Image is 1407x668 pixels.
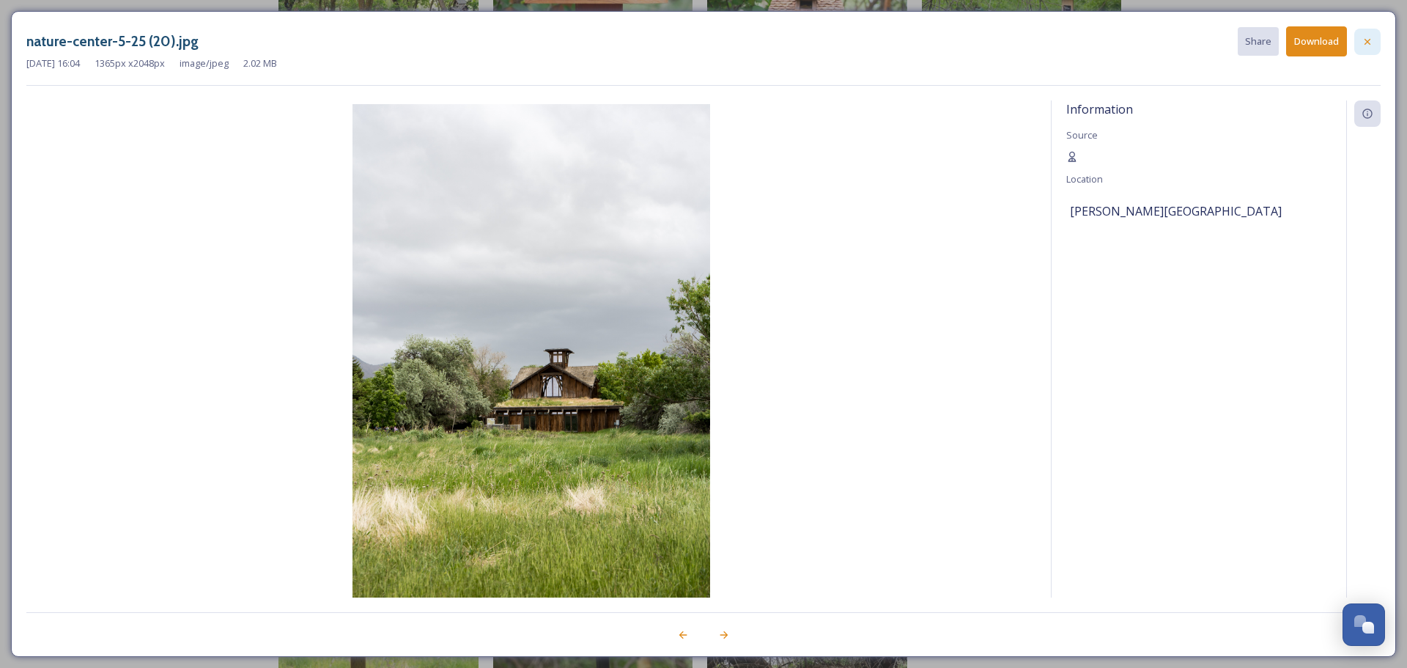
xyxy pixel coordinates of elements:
img: nature-center-5-24-00013.jpg [26,104,1036,640]
span: image/jpeg [180,56,229,70]
span: Source [1066,128,1098,142]
span: [DATE] 16:04 [26,56,80,70]
button: Share [1238,27,1279,56]
span: 1365 px x 2048 px [95,56,165,70]
button: Download [1286,26,1347,56]
button: Open Chat [1343,603,1385,646]
h3: nature-center-5-25 (20).jpg [26,31,199,52]
span: 2.02 MB [243,56,277,70]
span: Location [1066,172,1103,186]
span: Information [1066,101,1133,117]
span: [PERSON_NAME][GEOGRAPHIC_DATA] [1070,202,1282,220]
